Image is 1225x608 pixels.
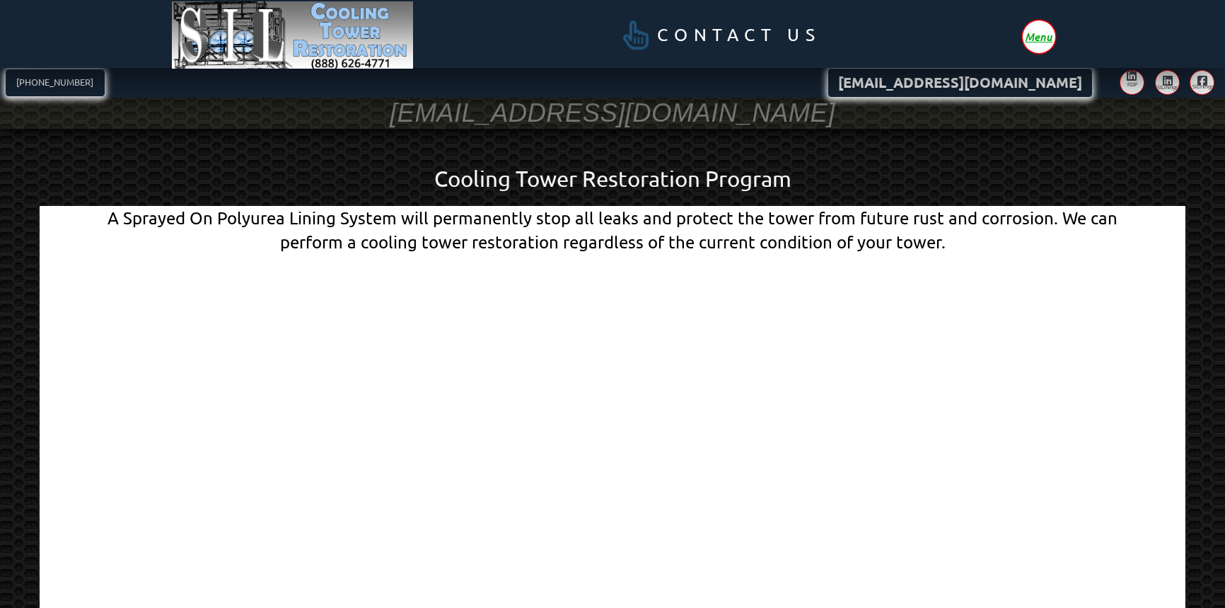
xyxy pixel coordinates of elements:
span: [EMAIL_ADDRESS][DOMAIN_NAME] [838,76,1082,90]
div: Toggle Off Canvas Content [1023,21,1055,53]
span: RDP [1127,81,1138,87]
a: [PHONE_NUMBER] [6,69,105,96]
a: [EMAIL_ADDRESS][DOMAIN_NAME] [828,69,1092,98]
span: Menu [1025,31,1052,42]
div: A Sprayed On Polyurea Lining System will permanently stop all leaks and protect the tower from fu... [97,206,1128,253]
a: SILinings [1190,70,1214,95]
h1: Cooling Tower Restoration Program [97,164,1128,195]
a: RDP [1120,70,1144,95]
span: SILinings [1157,84,1173,90]
span: [PHONE_NUMBER] [16,78,93,87]
a: SILinings [1155,70,1180,95]
img: Image [172,1,413,69]
h3: [EMAIL_ADDRESS][DOMAIN_NAME] [390,96,835,130]
span: SILinings [1192,84,1210,89]
span: Contact Us [657,26,820,44]
a: Contact Us [595,11,842,59]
